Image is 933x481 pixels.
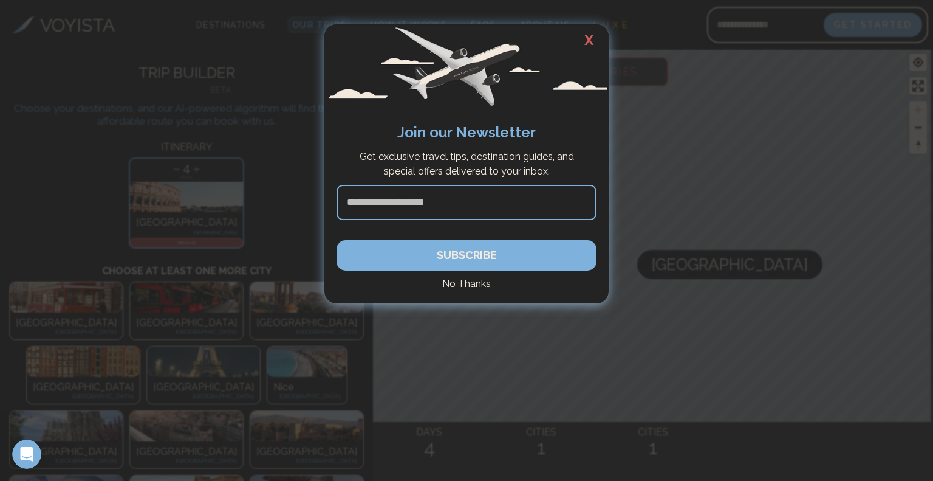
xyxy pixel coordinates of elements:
h2: X [570,24,609,56]
h2: Join our Newsletter [337,122,596,144]
iframe: Intercom live chat [12,440,41,469]
p: Get exclusive travel tips, destination guides, and special offers delivered to your inbox. [343,150,590,179]
h4: No Thanks [337,277,596,291]
button: SUBSCRIBE [337,240,596,271]
img: Avopass plane flying [324,24,609,109]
